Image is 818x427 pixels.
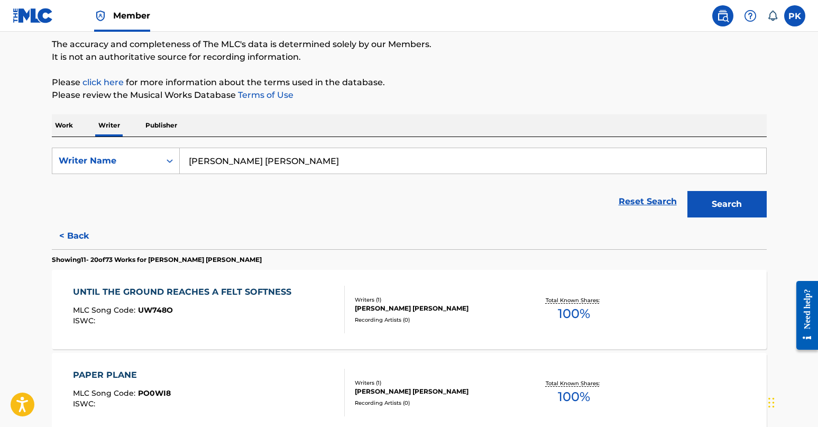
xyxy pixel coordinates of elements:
div: [PERSON_NAME] [PERSON_NAME] [355,304,514,313]
div: Help [740,5,761,26]
span: 100 % [558,387,590,406]
div: UNTIL THE GROUND REACHES A FELT SOFTNESS [73,286,297,298]
div: Recording Artists ( 0 ) [355,399,514,407]
span: ISWC : [73,316,98,325]
iframe: Resource Center [788,271,818,359]
button: Search [687,191,767,217]
img: search [716,10,729,22]
span: PO0WI8 [138,388,171,398]
p: The accuracy and completeness of The MLC's data is determined solely by our Members. [52,38,767,51]
img: Top Rightsholder [94,10,107,22]
div: Notifications [767,11,778,21]
p: Total Known Shares: [546,296,602,304]
span: MLC Song Code : [73,388,138,398]
span: 100 % [558,304,590,323]
p: It is not an authoritative source for recording information. [52,51,767,63]
p: Writer [95,114,123,137]
span: UW748O [138,305,173,315]
img: MLC Logo [13,8,53,23]
div: Writers ( 1 ) [355,379,514,387]
a: UNTIL THE GROUND REACHES A FELT SOFTNESSMLC Song Code:UW748OISWC:Writers (1)[PERSON_NAME] [PERSON... [52,270,767,349]
a: Reset Search [613,190,682,213]
div: Writer Name [59,155,154,167]
a: click here [82,77,124,87]
img: help [744,10,757,22]
span: ISWC : [73,399,98,408]
div: Recording Artists ( 0 ) [355,316,514,324]
div: User Menu [784,5,805,26]
div: Writers ( 1 ) [355,296,514,304]
p: Total Known Shares: [546,379,602,387]
div: PAPER PLANE [73,369,171,381]
p: Work [52,114,76,137]
iframe: Chat Widget [765,376,818,427]
p: Showing 11 - 20 of 73 Works for [PERSON_NAME] [PERSON_NAME] [52,255,262,265]
a: Terms of Use [236,90,293,100]
p: Publisher [142,114,180,137]
div: [PERSON_NAME] [PERSON_NAME] [355,387,514,396]
button: < Back [52,223,115,249]
form: Search Form [52,148,767,223]
p: Please review the Musical Works Database [52,89,767,102]
span: MLC Song Code : [73,305,138,315]
span: Member [113,10,150,22]
p: Please for more information about the terms used in the database. [52,76,767,89]
div: Glisser [768,387,775,419]
div: Widget de chat [765,376,818,427]
a: Public Search [712,5,733,26]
